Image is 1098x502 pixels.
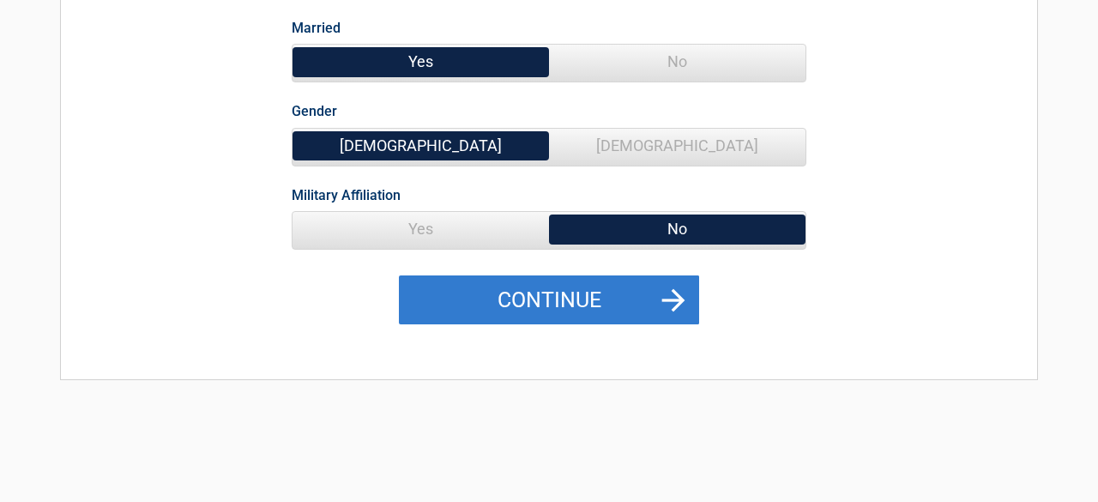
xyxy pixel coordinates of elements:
[292,100,337,123] label: Gender
[549,129,805,163] span: [DEMOGRAPHIC_DATA]
[549,45,805,79] span: No
[292,184,401,207] label: Military Affiliation
[399,275,699,325] button: Continue
[292,16,341,39] label: Married
[549,212,805,246] span: No
[293,212,549,246] span: Yes
[293,45,549,79] span: Yes
[293,129,549,163] span: [DEMOGRAPHIC_DATA]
